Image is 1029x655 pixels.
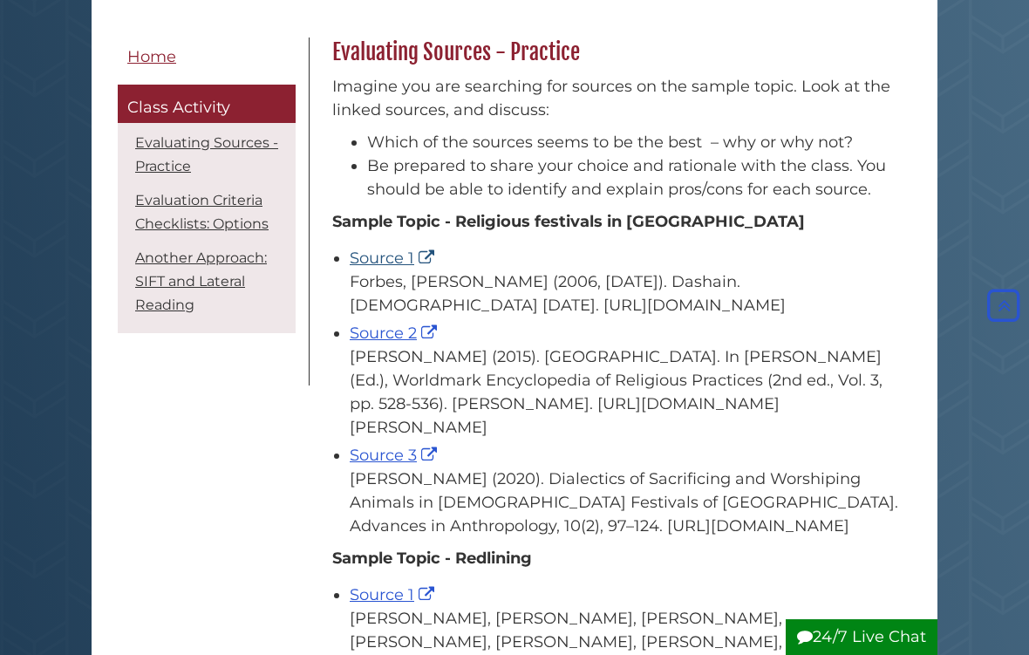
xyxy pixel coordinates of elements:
[332,212,805,231] strong: Sample Topic - Religious festivals in [GEOGRAPHIC_DATA]
[127,47,176,66] span: Home
[350,345,902,440] div: [PERSON_NAME] (2015). [GEOGRAPHIC_DATA]. In [PERSON_NAME] (Ed.), Worldmark Encyclopedia of Religi...
[350,270,902,317] div: Forbes, [PERSON_NAME] (2006, [DATE]). Dashain. [DEMOGRAPHIC_DATA] [DATE]. [URL][DOMAIN_NAME]
[350,324,441,343] a: Source 2
[332,75,902,122] p: Imagine you are searching for sources on the sample topic. Look at the linked sources, and discuss:
[135,134,278,174] a: Evaluating Sources - Practice
[118,38,296,77] a: Home
[350,467,902,538] div: [PERSON_NAME] (2020). Dialectics of Sacrificing and Worshiping Animals in [DEMOGRAPHIC_DATA] Fest...
[367,154,902,201] li: Be prepared to share your choice and rationale with the class. You should be able to identify and...
[367,131,902,154] li: Which of the sources seems to be the best – why or why not?
[332,549,532,568] strong: Sample Topic - Redlining
[350,585,439,604] a: Source 1
[118,38,296,342] div: Guide Pages
[983,296,1025,315] a: Back to Top
[127,98,230,117] span: Class Activity
[350,446,441,465] a: Source 3
[135,249,267,313] a: Another Approach: SIFT and Lateral Reading
[324,38,910,66] h2: Evaluating Sources - Practice
[350,249,439,268] a: Source 1
[786,619,937,655] button: 24/7 Live Chat
[118,85,296,123] a: Class Activity
[135,192,269,232] a: Evaluation Criteria Checklists: Options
